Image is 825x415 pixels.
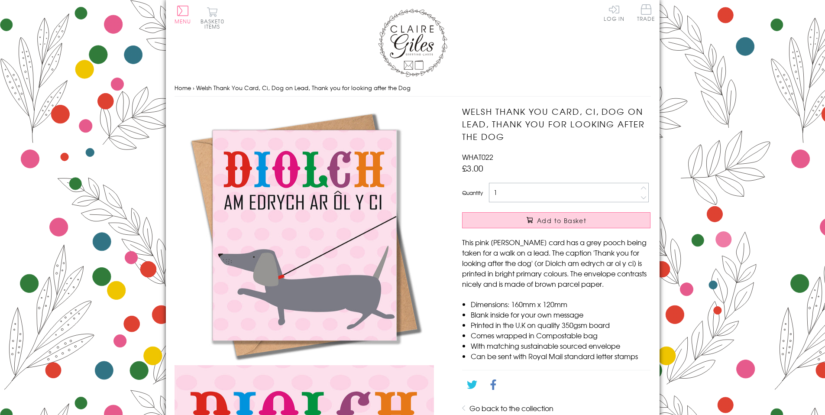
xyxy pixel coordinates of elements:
nav: breadcrumbs [175,79,651,97]
a: Trade [637,4,655,23]
li: Comes wrapped in Compostable bag [471,330,650,340]
li: Can be sent with Royal Mail standard letter stamps [471,351,650,361]
button: Add to Basket [462,212,650,228]
span: › [193,84,194,92]
span: £3.00 [462,162,483,174]
span: Welsh Thank You Card, Ci, Dog on Lead, Thank you for looking after the Dog [196,84,411,92]
img: Welsh Thank You Card, Ci, Dog on Lead, Thank you for looking after the Dog [175,105,434,365]
button: Menu [175,6,191,24]
p: This pink [PERSON_NAME] card has a grey pooch being taken for a walk on a lead. The caption 'Than... [462,237,650,289]
a: Log In [604,4,624,21]
span: Menu [175,17,191,25]
h1: Welsh Thank You Card, Ci, Dog on Lead, Thank you for looking after the Dog [462,105,650,143]
li: With matching sustainable sourced envelope [471,340,650,351]
label: Quantity [462,189,483,197]
span: 0 items [204,17,224,30]
span: Add to Basket [537,216,586,225]
img: Claire Giles Greetings Cards [378,9,447,77]
button: Basket0 items [201,7,224,29]
li: Printed in the U.K on quality 350gsm board [471,320,650,330]
li: Blank inside for your own message [471,309,650,320]
a: Go back to the collection [469,403,553,413]
a: Home [175,84,191,92]
span: WHAT022 [462,152,493,162]
span: Trade [637,4,655,21]
li: Dimensions: 160mm x 120mm [471,299,650,309]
